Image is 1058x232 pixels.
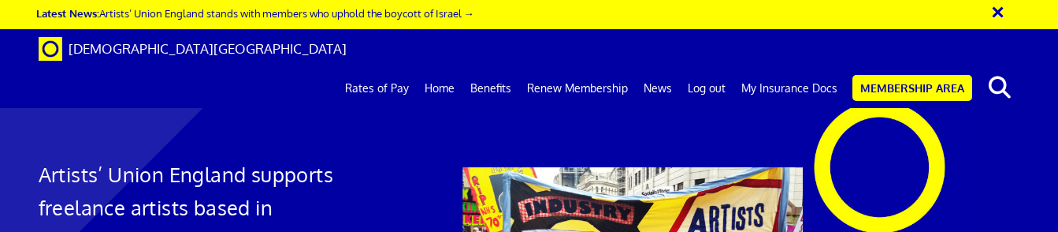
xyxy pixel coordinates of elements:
[337,69,417,108] a: Rates of Pay
[852,75,972,101] a: Membership Area
[36,6,99,20] strong: Latest News:
[975,71,1023,104] button: search
[680,69,733,108] a: Log out
[36,6,474,20] a: Latest News:Artists’ Union England stands with members who uphold the boycott of Israel →
[27,29,358,69] a: Brand [DEMOGRAPHIC_DATA][GEOGRAPHIC_DATA]
[69,40,347,57] span: [DEMOGRAPHIC_DATA][GEOGRAPHIC_DATA]
[636,69,680,108] a: News
[462,69,519,108] a: Benefits
[733,69,845,108] a: My Insurance Docs
[519,69,636,108] a: Renew Membership
[417,69,462,108] a: Home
